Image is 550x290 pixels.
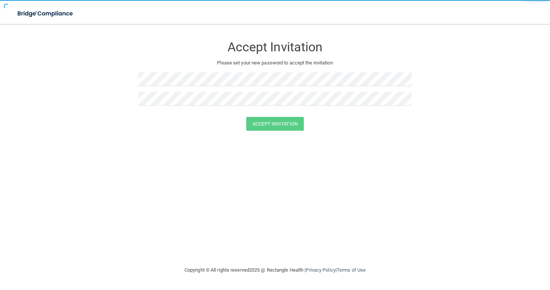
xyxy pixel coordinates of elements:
[138,40,412,54] h3: Accept Invitation
[246,117,304,131] button: Accept Invitation
[306,267,335,273] a: Privacy Policy
[144,58,406,67] p: Please set your new password to accept the invitation
[337,267,366,273] a: Terms of Use
[138,258,412,282] div: Copyright © All rights reserved 2025 @ Rectangle Health | |
[11,6,80,21] img: bridge_compliance_login_screen.278c3ca4.svg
